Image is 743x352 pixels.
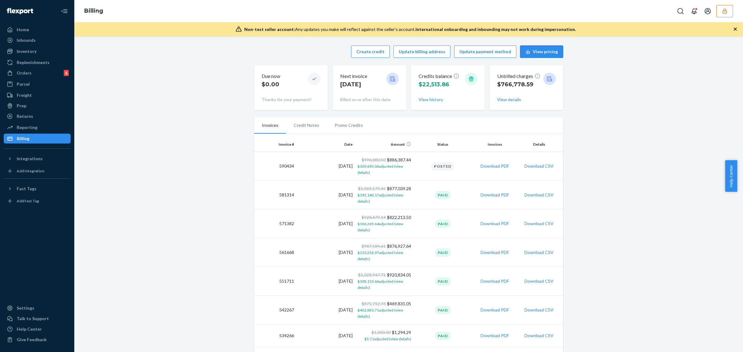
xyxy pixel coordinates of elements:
[4,90,71,100] a: Freight
[17,124,37,131] div: Reporting
[4,68,71,78] a: Orders6
[17,103,26,109] div: Prep
[358,192,411,204] button: $192,140.17adjusted (view details)
[355,152,414,181] td: $886,387.44
[64,70,69,76] div: 6
[4,303,71,313] a: Settings
[358,307,411,319] button: $401,881.71adjusted (view details)
[17,337,47,343] div: Give Feedback
[435,332,451,340] div: Paid
[358,278,411,290] button: $108,113.66adjusted (view details)
[17,92,32,98] div: Freight
[497,80,541,88] p: $766,778.59
[297,238,355,267] td: [DATE]
[393,45,450,58] button: Update billing address
[435,191,451,199] div: Paid
[688,5,700,17] button: Open notifications
[254,118,286,134] li: Invoices
[497,73,541,80] p: Unbilled charges
[362,301,386,306] span: $871,712.76
[4,335,71,345] button: Give Feedback
[4,324,71,334] a: Help Center
[17,316,49,322] div: Talk to Support
[355,296,414,324] td: $469,831.05
[4,46,71,56] a: Inventory
[419,73,459,80] p: Credits balance
[524,333,554,339] button: Download CSV
[17,27,29,33] div: Home
[524,192,554,198] button: Download CSV
[254,324,297,347] td: 534266
[419,97,443,103] button: View history
[4,35,71,45] a: Inbounds
[17,156,43,162] div: Integrations
[4,101,71,111] a: Prep
[254,137,297,152] th: Invoice #
[702,5,714,17] button: Open account menu
[480,163,509,169] button: Download PDF
[262,97,320,103] p: Thanks for your payment!
[17,198,39,204] div: Add Fast Tag
[17,305,34,311] div: Settings
[480,307,509,313] button: Download PDF
[431,162,454,170] div: Posted
[435,220,451,228] div: Paid
[362,215,386,220] span: $928,479.14
[4,196,71,206] a: Add Fast Tag
[362,243,386,249] span: $987,184.61
[524,249,554,255] button: Download CSV
[254,209,297,238] td: 571382
[358,221,411,233] button: $106,265.64adjusted (view details)
[340,73,367,80] p: Next invoice
[454,45,516,58] button: Update payment method
[358,250,403,261] span: $110,256.97 adjusted (view details)
[358,279,403,290] span: $108,113.66 adjusted (view details)
[358,308,403,319] span: $401,881.71 adjusted (view details)
[4,166,71,176] a: Add Integration
[297,137,355,152] th: Date
[480,249,509,255] button: Download PDF
[286,118,327,133] li: Credit Notes
[358,221,403,232] span: $106,265.64 adjusted (view details)
[297,181,355,209] td: [DATE]
[435,306,451,314] div: Paid
[17,81,30,87] div: Parcel
[524,307,554,313] button: Download CSV
[371,330,391,335] span: $1,300.00
[4,111,71,121] a: Returns
[358,249,411,262] button: $110,256.97adjusted (view details)
[480,278,509,284] button: Download PDF
[497,97,521,103] button: View details
[58,5,71,17] button: Close Navigation
[362,157,386,162] span: $996,080.50
[297,296,355,324] td: [DATE]
[355,137,414,152] th: Amount
[355,267,414,296] td: $920,834.05
[480,192,509,198] button: Download PDF
[4,184,71,194] button: Fast Tags
[297,324,355,347] td: [DATE]
[4,154,71,164] button: Integrations
[355,238,414,267] td: $876,927.64
[524,221,554,227] button: Download CSV
[524,278,554,284] button: Download CSV
[480,333,509,339] button: Download PDF
[7,8,33,14] img: Flexport logo
[435,248,451,257] div: Paid
[435,277,451,285] div: Paid
[419,81,449,88] span: $22,513.86
[4,314,71,324] a: Talk to Support
[297,267,355,296] td: [DATE]
[4,122,71,132] a: Reporting
[358,163,411,175] button: $109,693.06adjusted (view details)
[17,135,29,142] div: Billing
[674,5,687,17] button: Open Search Box
[480,221,509,227] button: Download PDF
[414,137,472,152] th: Status
[355,209,414,238] td: $822,213.50
[524,163,554,169] button: Download CSV
[17,48,37,54] div: Inventory
[84,7,103,14] a: Billing
[725,160,737,192] button: Help Center
[340,80,367,88] p: [DATE]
